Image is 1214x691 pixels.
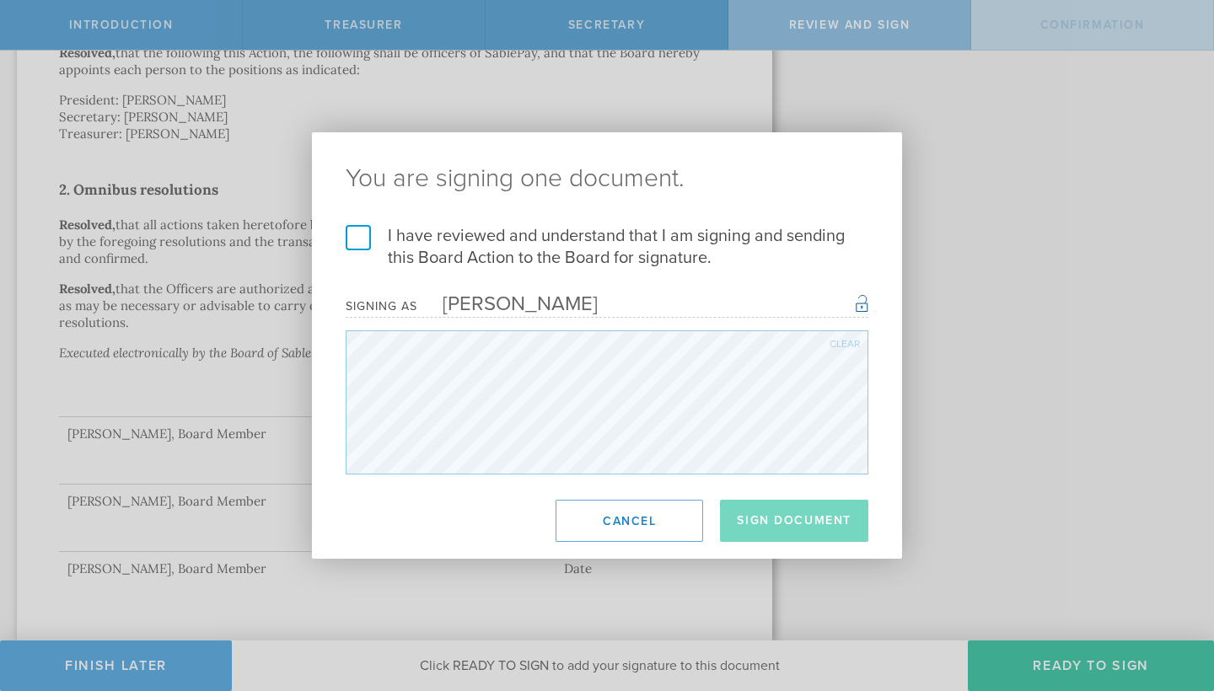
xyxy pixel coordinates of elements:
[556,500,703,542] button: Cancel
[346,225,868,269] label: I have reviewed and understand that I am signing and sending this Board Action to the Board for s...
[346,299,417,313] div: Signing as
[417,292,598,316] div: [PERSON_NAME]
[720,500,868,542] button: Sign Document
[346,166,868,191] ng-pluralize: You are signing one document.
